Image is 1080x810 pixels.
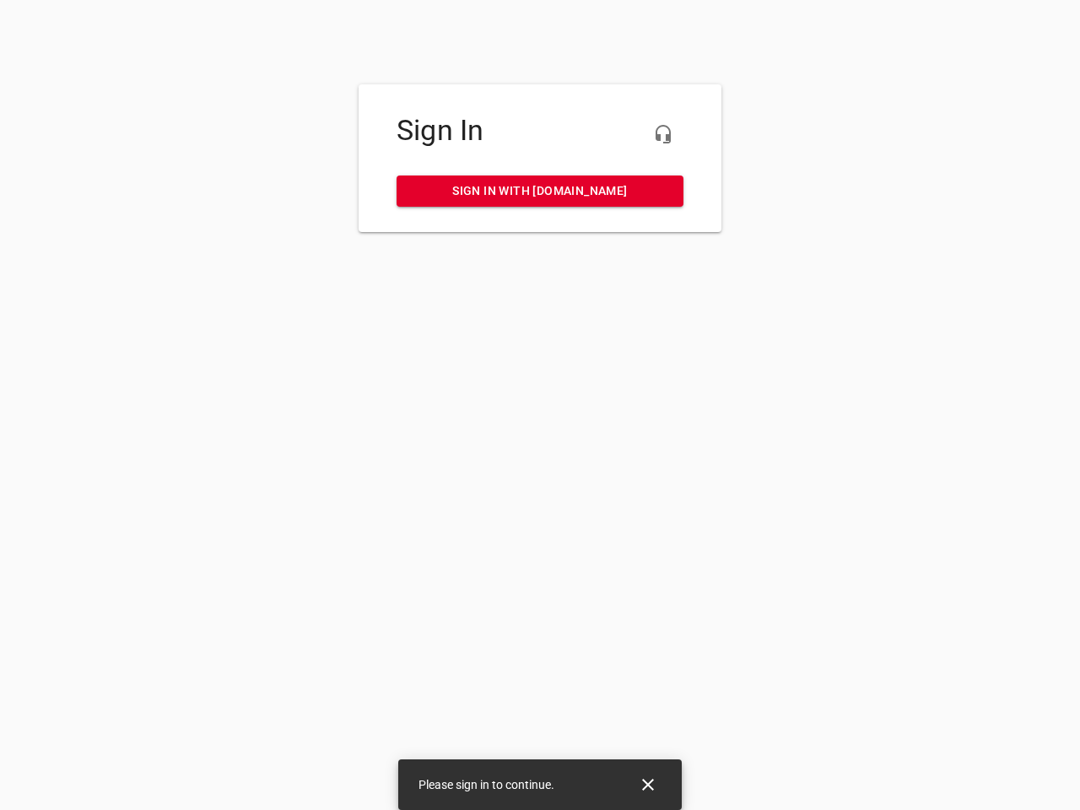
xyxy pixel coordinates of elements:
[628,764,668,805] button: Close
[397,114,683,148] h4: Sign In
[418,778,554,791] span: Please sign in to continue.
[643,114,683,154] button: Live Chat
[410,181,670,202] span: Sign in with [DOMAIN_NAME]
[397,175,683,207] a: Sign in with [DOMAIN_NAME]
